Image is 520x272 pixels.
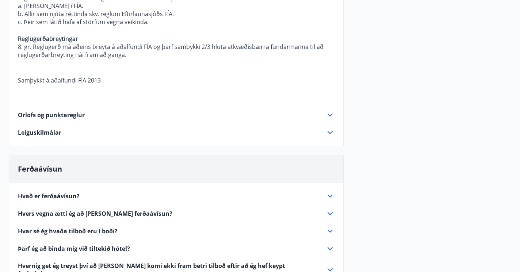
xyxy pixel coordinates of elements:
strong: Reglugerðabreytingar [18,35,78,43]
p: c. Þeir sem látið hafa af störfum vegna veikinda. [18,18,334,26]
div: Þarf ég að binda mig við tiltekið hótel? [18,244,334,253]
span: Hvar sé ég hvaða tilboð eru í boði? [18,227,118,235]
div: Leiguskilmálar [18,128,334,137]
div: Hvað er ferðaávísun? [18,192,334,200]
span: Hvers vegna ætti ég að [PERSON_NAME] ferðaávísun? [18,210,172,218]
span: Leiguskilmálar [18,129,61,137]
span: Hvað er ferðaávísun? [18,192,80,200]
div: Orlofs og punktareglur [18,111,334,119]
p: b. Allir sem njóta réttinda skv. reglum Eftirlaunasjóðs FÍA. [18,10,334,18]
p: a. [PERSON_NAME] í FÍA. [18,2,334,10]
div: Hvar sé ég hvaða tilboð eru í boði? [18,227,334,235]
span: Orlofs og punktareglur [18,111,85,119]
span: Ferðaávísun [18,164,62,174]
p: 8. gr. Reglugerð má aðeins breyta á aðalfundi FÍA og þarf samþykki 2/3 hluta atkvæðisbærra fundar... [18,43,334,59]
p: Samþykkt á aðalfundi FÍA 2013 [18,76,334,84]
span: Þarf ég að binda mig við tiltekið hótel? [18,245,130,253]
div: Hvers vegna ætti ég að [PERSON_NAME] ferðaávísun? [18,209,334,218]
